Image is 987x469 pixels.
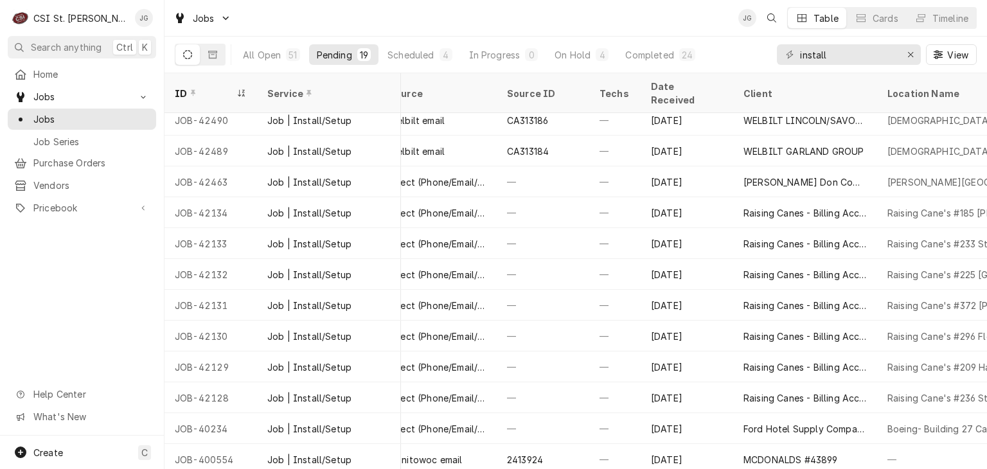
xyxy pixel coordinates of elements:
[743,453,838,466] div: MCDONALDS #43899
[8,152,156,173] a: Purchase Orders
[743,237,867,251] div: Raising Canes - Billing Account
[589,136,641,166] div: —
[641,166,733,197] div: [DATE]
[8,64,156,85] a: Home
[528,48,535,62] div: 0
[507,114,548,127] div: CA313186
[469,48,520,62] div: In Progress
[589,382,641,413] div: —
[507,453,543,466] div: 2413924
[641,136,733,166] div: [DATE]
[589,228,641,259] div: —
[600,87,630,100] div: Techs
[12,9,30,27] div: CSI St. Louis's Avatar
[945,48,971,62] span: View
[389,237,486,251] div: Direct (Phone/Email/etc.)
[743,330,867,343] div: Raising Canes - Billing Account
[387,48,434,62] div: Scheduled
[33,112,150,126] span: Jobs
[389,268,486,281] div: Direct (Phone/Email/etc.)
[267,114,351,127] div: Job | Install/Setup
[873,12,898,25] div: Cards
[598,48,606,62] div: 4
[389,360,486,374] div: Direct (Phone/Email/etc.)
[267,330,351,343] div: Job | Install/Setup
[932,12,968,25] div: Timeline
[164,259,257,290] div: JOB-42132
[8,86,156,107] a: Go to Jobs
[389,453,462,466] div: Manitowoc email
[589,351,641,382] div: —
[164,321,257,351] div: JOB-42130
[267,268,351,281] div: Job | Install/Setup
[625,48,673,62] div: Completed
[497,166,589,197] div: —
[738,9,756,27] div: Jeff George's Avatar
[164,197,257,228] div: JOB-42134
[164,290,257,321] div: JOB-42131
[738,9,756,27] div: JG
[900,44,921,65] button: Erase input
[389,422,486,436] div: Direct (Phone/Email/etc.)
[743,175,867,189] div: [PERSON_NAME] Don Company
[360,48,368,62] div: 19
[267,360,351,374] div: Job | Install/Setup
[743,360,867,374] div: Raising Canes - Billing Account
[267,299,351,312] div: Job | Install/Setup
[33,90,130,103] span: Jobs
[641,105,733,136] div: [DATE]
[743,145,864,158] div: WELBILT GARLAND GROUP
[389,114,445,127] div: Welbilt email
[497,413,589,444] div: —
[589,413,641,444] div: —
[800,44,896,65] input: Keyword search
[641,197,733,228] div: [DATE]
[641,290,733,321] div: [DATE]
[814,12,839,25] div: Table
[651,80,720,107] div: Date Received
[589,166,641,197] div: —
[389,175,486,189] div: Direct (Phone/Email/etc.)
[31,40,102,54] span: Search anything
[33,135,150,148] span: Job Series
[743,114,867,127] div: WELBILT LINCOLN/SAVORY/MERCO
[33,410,148,423] span: What's New
[8,36,156,58] button: Search anythingCtrlK
[497,197,589,228] div: —
[507,145,549,158] div: CA313184
[135,9,153,27] div: Jeff George's Avatar
[164,413,257,444] div: JOB-40234
[12,9,30,27] div: C
[8,384,156,405] a: Go to Help Center
[641,351,733,382] div: [DATE]
[589,105,641,136] div: —
[926,44,977,65] button: View
[389,87,484,100] div: Source
[589,290,641,321] div: —
[555,48,591,62] div: On Hold
[168,8,236,29] a: Go to Jobs
[33,156,150,170] span: Purchase Orders
[267,453,351,466] div: Job | Install/Setup
[289,48,297,62] div: 51
[116,40,133,54] span: Ctrl
[135,9,153,27] div: JG
[682,48,693,62] div: 24
[641,259,733,290] div: [DATE]
[8,175,156,196] a: Vendors
[389,145,445,158] div: Welbilt email
[497,351,589,382] div: —
[641,228,733,259] div: [DATE]
[164,228,257,259] div: JOB-42133
[442,48,450,62] div: 4
[164,382,257,413] div: JOB-42128
[317,48,352,62] div: Pending
[743,268,867,281] div: Raising Canes - Billing Account
[164,166,257,197] div: JOB-42463
[589,321,641,351] div: —
[33,12,128,25] div: CSI St. [PERSON_NAME]
[497,259,589,290] div: —
[743,422,867,436] div: Ford Hotel Supply Company
[743,391,867,405] div: Raising Canes - Billing Account
[497,382,589,413] div: —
